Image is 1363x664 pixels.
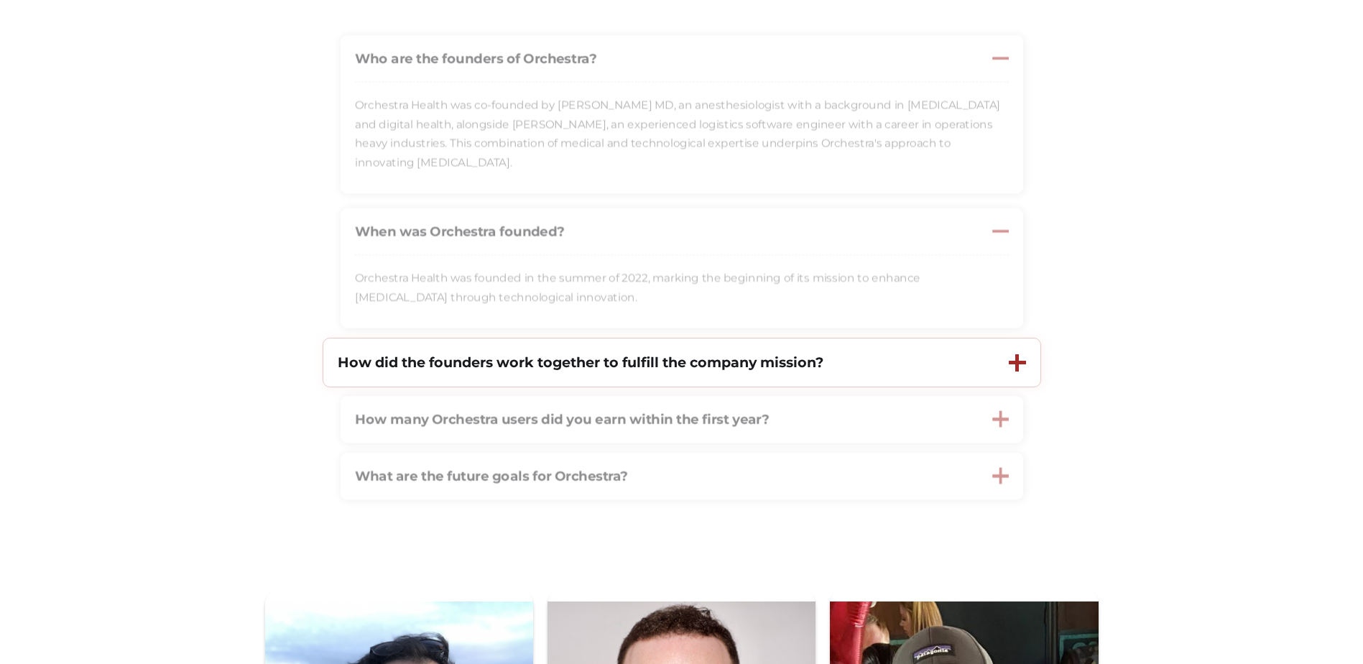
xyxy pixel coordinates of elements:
[354,411,769,428] strong: How many Orchestra users did you earn within the first year?
[354,96,1008,172] p: Orchestra Health was co-founded by [PERSON_NAME] MD, an anesthesiologist with a background in [ME...
[354,223,564,239] strong: When was Orchestra founded?
[354,268,1008,306] p: Orchestra Health was founded in the summer of 2022, marking the beginning of its mission to enhan...
[338,354,823,371] strong: How did the founders work together to fulfill the company mission?
[354,468,627,484] strong: What are the future goals for Orchestra?
[354,50,596,66] strong: Who are the founders of Orchestra?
